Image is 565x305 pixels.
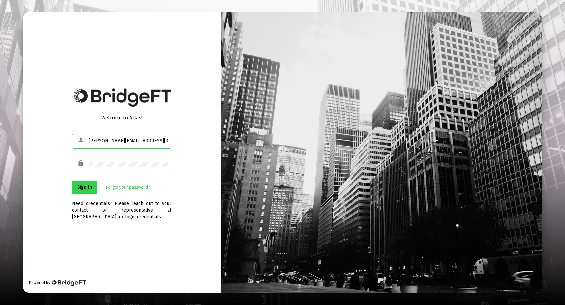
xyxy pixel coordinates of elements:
[29,280,86,286] div: Powered by
[72,114,171,121] div: Welcome to Atlas!
[51,280,86,286] img: Bridge Financial Technology Logo
[106,184,150,191] a: Forgot your password?
[72,194,171,220] div: Need credentials? Please reach out to your contact or representative at [GEOGRAPHIC_DATA] for log...
[77,159,85,167] mat-icon: lock
[89,138,168,144] input: Email or Username
[77,184,92,190] span: Sign In
[72,181,97,194] button: Sign In
[77,136,85,144] mat-icon: person
[72,88,171,107] img: Bridge Financial Technology Logo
